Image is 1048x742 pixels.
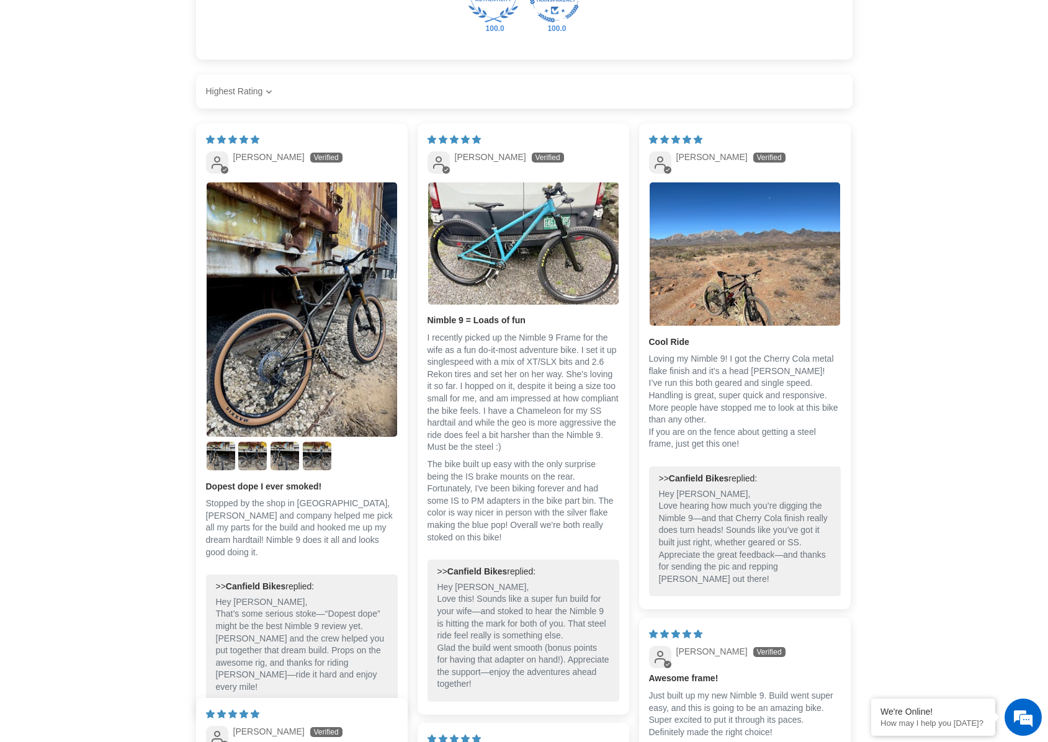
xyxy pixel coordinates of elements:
div: >> replied: [437,566,609,578]
img: User picture [650,182,840,326]
span: [PERSON_NAME] [676,646,748,656]
span: [PERSON_NAME] [455,152,526,162]
b: Awesome frame! [649,673,841,685]
img: User picture [428,182,619,304]
p: The bike built up easy with the only surprise being the IS brake mounts on the rear. Fortunately,... [428,458,619,543]
div: Minimize live chat window [204,6,233,36]
textarea: Type your message and hit 'Enter' [6,339,236,382]
b: Canfield Bikes [226,581,285,591]
div: >> replied: [216,581,388,593]
span: 5 star review [206,709,259,719]
span: [PERSON_NAME] [233,726,305,736]
span: 5 star review [649,629,702,639]
p: Loving my Nimble 9! I got the Cherry Cola metal flake finish and it’s a head [PERSON_NAME]! I’ve ... [649,353,841,450]
div: Chat with us now [83,69,227,86]
select: Sort dropdown [206,79,275,104]
span: [PERSON_NAME] [676,152,748,162]
img: User picture [238,442,267,470]
b: Cool Ride [649,336,841,349]
span: [PERSON_NAME] [233,152,305,162]
div: Navigation go back [14,68,32,87]
img: d_696896380_company_1647369064580_696896380 [40,62,71,93]
a: Link to user picture 1 [206,182,398,437]
b: Canfield Bikes [447,566,507,576]
b: Canfield Bikes [669,473,728,483]
p: I recently picked up the Nimble 9 Frame for the wife as a fun do-it-most adventure bike. I set it... [428,332,619,454]
p: Just built up my new Nimble 9. Build went super easy, and this is going to be an amazing bike. Su... [649,690,841,738]
a: Link to user picture 4 [270,441,300,471]
b: Dopest dope I ever smoked! [206,481,398,493]
div: 100.0 [545,24,565,34]
img: User picture [207,182,397,437]
span: We're online! [72,156,171,282]
div: >> replied: [659,473,831,485]
span: 5 star review [428,135,481,145]
a: Link to user picture 2 [206,441,236,471]
a: Link to user picture 5 [302,441,332,471]
p: Hey [PERSON_NAME], Love this! Sounds like a super fun build for your wife—and stoked to hear the ... [437,581,609,691]
p: Hey [PERSON_NAME], That’s some serious stoke—“Dopest dope” might be the best Nimble 9 review yet.... [216,596,388,694]
p: Hey [PERSON_NAME], Love hearing how much you’re digging the Nimble 9—and that Cherry Cola finish ... [659,488,831,586]
a: Link to user picture 1 [649,182,841,326]
b: Nimble 9 = Loads of fun [428,315,619,327]
span: 5 star review [206,135,259,145]
img: User picture [271,442,299,470]
div: We're Online! [880,707,986,717]
p: Stopped by the shop in [GEOGRAPHIC_DATA], [PERSON_NAME] and company helped me pick all my parts f... [206,498,398,558]
p: How may I help you today? [880,718,986,728]
img: User picture [207,442,235,470]
img: User picture [303,442,331,470]
span: 5 star review [649,135,702,145]
a: Link to user picture 3 [238,441,267,471]
a: Link to user picture 1 [428,182,619,305]
div: 100.0 [483,24,503,34]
